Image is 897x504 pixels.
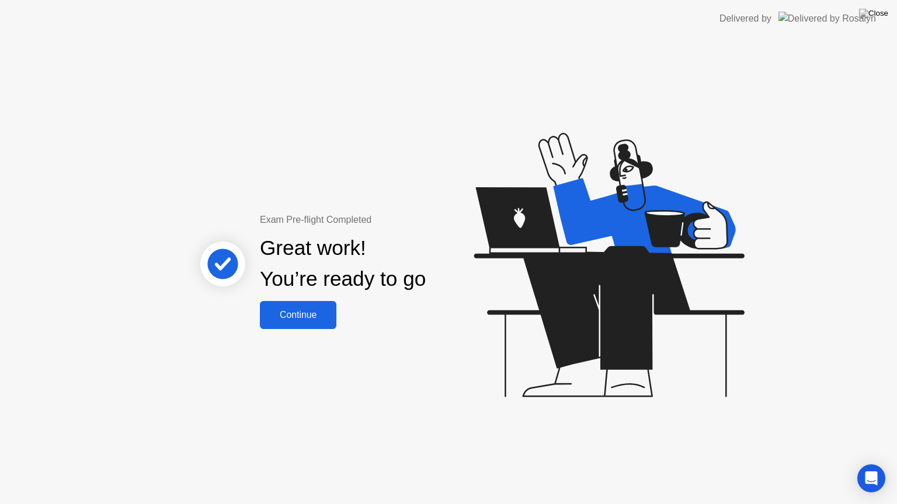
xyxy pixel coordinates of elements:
[260,301,336,329] button: Continue
[719,12,771,26] div: Delivered by
[778,12,876,25] img: Delivered by Rosalyn
[260,213,501,227] div: Exam Pre-flight Completed
[263,310,333,320] div: Continue
[859,9,888,18] img: Close
[260,233,426,295] div: Great work! You’re ready to go
[857,464,885,492] div: Open Intercom Messenger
